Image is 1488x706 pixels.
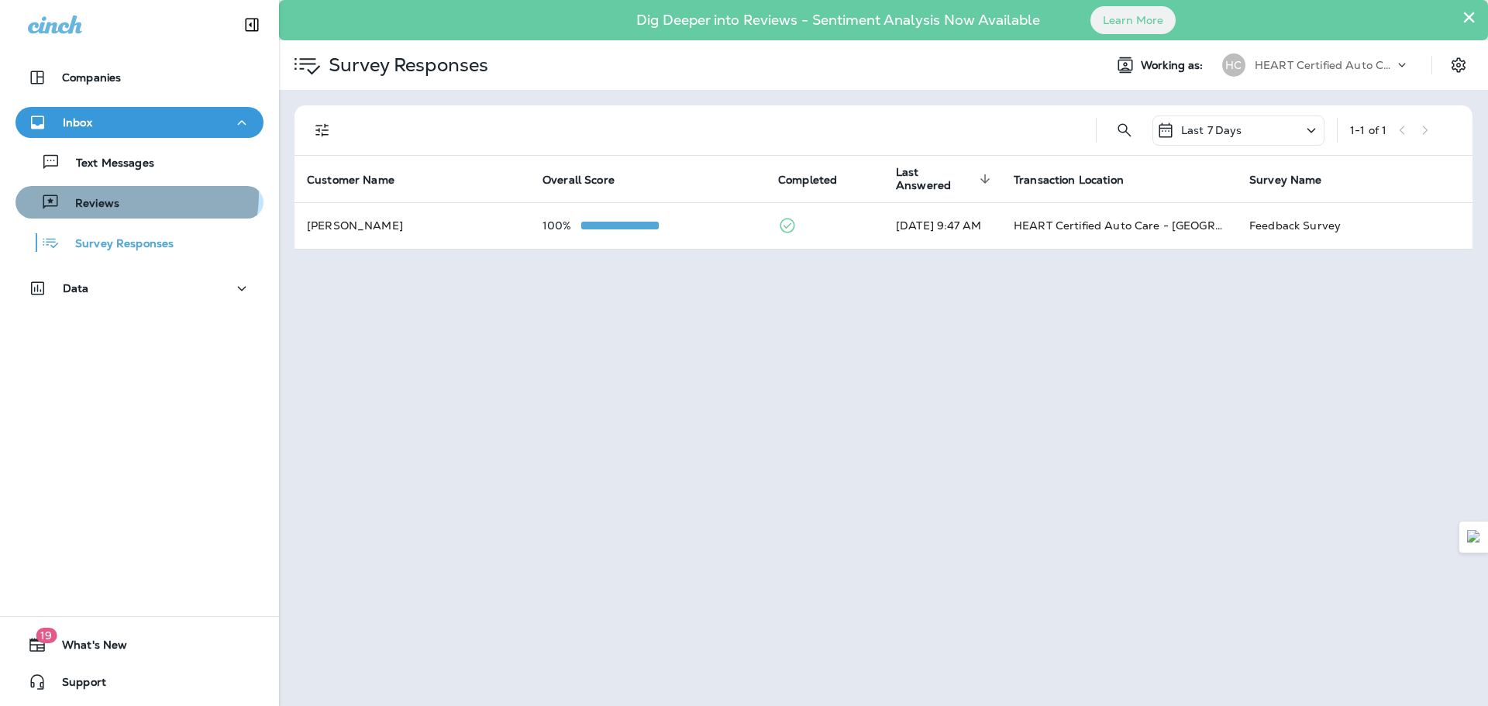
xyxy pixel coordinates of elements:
td: [DATE] 9:47 AM [883,202,1001,249]
button: Companies [15,62,263,93]
td: Feedback Survey [1237,202,1472,249]
td: HEART Certified Auto Care - [GEOGRAPHIC_DATA] [1001,202,1237,249]
button: Learn More [1090,6,1176,34]
div: HC [1222,53,1245,77]
span: Customer Name [307,174,394,187]
button: Text Messages [15,146,263,178]
img: Detect Auto [1467,530,1481,544]
td: [PERSON_NAME] [294,202,530,249]
span: Overall Score [542,173,635,187]
p: Reviews [60,197,119,212]
button: 19What's New [15,629,263,660]
span: 19 [36,628,57,643]
span: Survey Name [1249,174,1322,187]
button: Close [1462,5,1476,29]
button: Data [15,273,263,304]
p: Text Messages [60,157,154,171]
span: What's New [46,639,127,657]
span: Last Answered [896,166,995,192]
span: Completed [778,173,857,187]
p: Survey Responses [322,53,488,77]
span: Working as: [1141,59,1207,72]
span: Last Answered [896,166,975,192]
p: Inbox [63,116,92,129]
button: Filters [307,115,338,146]
p: 100% [542,219,581,232]
span: Transaction Location [1014,173,1144,187]
button: Collapse Sidebar [230,9,274,40]
span: Support [46,676,106,694]
button: Reviews [15,186,263,219]
button: Settings [1445,51,1472,79]
span: Completed [778,174,837,187]
span: Transaction Location [1014,174,1124,187]
button: Inbox [15,107,263,138]
span: Survey Name [1249,173,1342,187]
button: Search Survey Responses [1109,115,1140,146]
span: Overall Score [542,174,615,187]
p: Survey Responses [60,237,174,252]
button: Support [15,666,263,697]
div: 1 - 1 of 1 [1350,124,1386,136]
p: Dig Deeper into Reviews - Sentiment Analysis Now Available [591,18,1085,22]
p: Data [63,282,89,294]
p: Companies [62,71,121,84]
button: Survey Responses [15,226,263,259]
span: Customer Name [307,173,415,187]
p: HEART Certified Auto Care [1255,59,1394,71]
p: Last 7 Days [1181,124,1242,136]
